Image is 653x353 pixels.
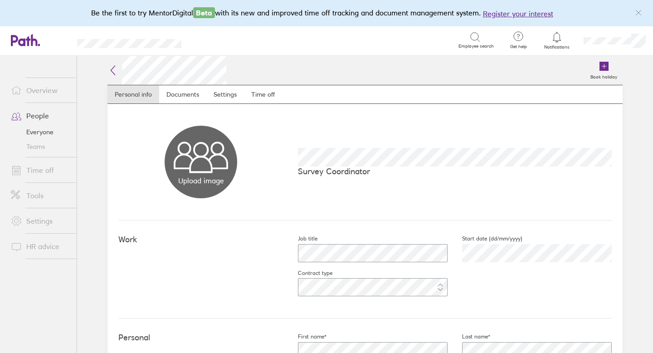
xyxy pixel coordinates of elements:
[542,31,572,50] a: Notifications
[159,85,206,103] a: Documents
[4,212,77,230] a: Settings
[244,85,282,103] a: Time off
[483,8,553,19] button: Register your interest
[118,235,283,245] h4: Work
[504,44,533,49] span: Get help
[283,270,332,277] label: Contract type
[107,85,159,103] a: Personal info
[4,161,77,179] a: Time off
[542,44,572,50] span: Notifications
[4,186,77,205] a: Tools
[4,237,77,255] a: HR advice
[283,333,326,340] label: First name*
[206,85,244,103] a: Settings
[585,72,623,80] label: Book holiday
[4,107,77,125] a: People
[118,333,283,343] h4: Personal
[91,7,562,19] div: Be the first to try MentorDigital with its new and improved time off tracking and document manage...
[283,235,317,242] label: Job title
[193,7,215,18] span: Beta
[206,36,229,44] div: Search
[4,139,77,154] a: Teams
[4,125,77,139] a: Everyone
[458,44,494,49] span: Employee search
[585,56,623,85] a: Book holiday
[448,235,522,242] label: Start date (dd/mm/yyyy)
[298,167,612,176] p: Survey Coordinator
[4,81,77,99] a: Overview
[448,333,490,340] label: Last name*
